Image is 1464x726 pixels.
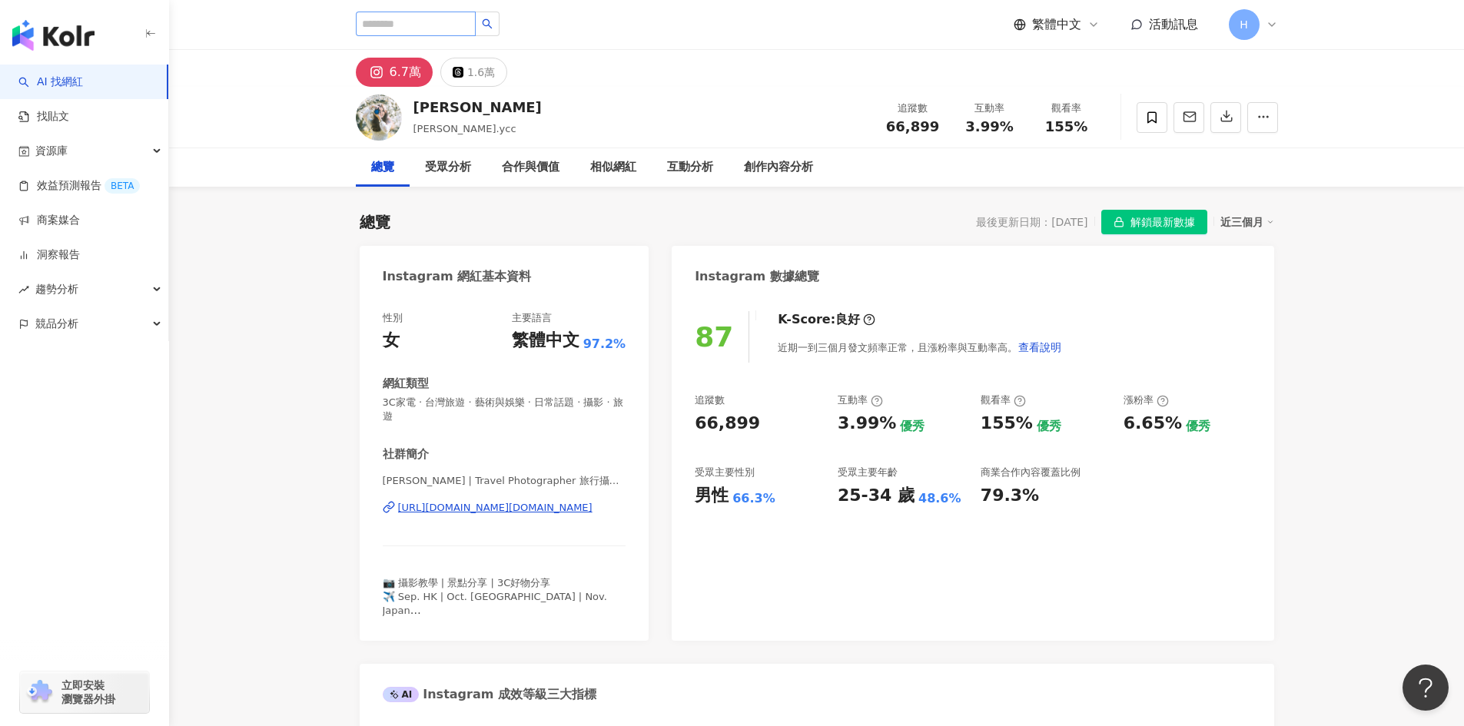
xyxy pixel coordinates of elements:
[667,158,713,177] div: 互動分析
[981,393,1026,407] div: 觀看率
[1101,210,1207,234] button: 解鎖最新數據
[383,329,400,353] div: 女
[18,178,140,194] a: 效益預測報告BETA
[838,484,915,508] div: 25-34 歲
[744,158,813,177] div: 創作內容分析
[390,61,421,83] div: 6.7萬
[35,134,68,168] span: 資源庫
[502,158,559,177] div: 合作與價值
[1186,418,1210,435] div: 優秀
[981,412,1033,436] div: 155%
[18,75,83,90] a: searchAI 找網紅
[695,484,729,508] div: 男性
[838,466,898,479] div: 受眾主要年齡
[695,412,760,436] div: 66,899
[835,311,860,328] div: 良好
[1037,418,1061,435] div: 優秀
[695,268,819,285] div: Instagram 數據總覽
[590,158,636,177] div: 相似網紅
[356,94,402,141] img: KOL Avatar
[512,311,552,325] div: 主要語言
[18,247,80,263] a: 洞察報告
[1240,16,1248,33] span: H
[12,20,95,51] img: logo
[61,678,115,706] span: 立即安裝 瀏覽器外掛
[383,577,607,631] span: 📷 攝影教學 | 景點分享 | 3C好物分享 ✈️ Sep. HK | Oct. [GEOGRAPHIC_DATA] | Nov. Japan 💌 [EMAIL_ADDRESS][DOMAIN_...
[1045,119,1088,134] span: 155%
[18,109,69,124] a: 找貼文
[482,18,493,29] span: search
[1018,341,1061,353] span: 查看說明
[900,418,925,435] div: 優秀
[398,501,593,515] div: [URL][DOMAIN_NAME][DOMAIN_NAME]
[440,58,507,87] button: 1.6萬
[961,101,1019,116] div: 互動率
[1032,16,1081,33] span: 繁體中文
[976,216,1087,228] div: 最後更新日期：[DATE]
[25,680,55,704] img: chrome extension
[20,671,149,713] a: chrome extension立即安裝 瀏覽器外掛
[383,474,626,488] span: [PERSON_NAME] | Travel Photographer 旅行攝影 | serena.ycc
[467,61,495,83] div: 1.6萬
[1130,211,1195,235] span: 解鎖最新數據
[1017,332,1062,363] button: 查看說明
[356,58,433,87] button: 6.7萬
[35,272,78,307] span: 趨勢分析
[695,321,733,353] div: 87
[425,158,471,177] div: 受眾分析
[360,211,390,233] div: 總覽
[383,686,596,703] div: Instagram 成效等級三大指標
[371,158,394,177] div: 總覽
[918,490,961,507] div: 48.6%
[383,376,429,392] div: 網紅類型
[981,484,1039,508] div: 79.3%
[838,412,896,436] div: 3.99%
[695,466,755,479] div: 受眾主要性別
[886,118,939,134] span: 66,899
[695,393,725,407] div: 追蹤數
[884,101,942,116] div: 追蹤數
[732,490,775,507] div: 66.3%
[1037,101,1096,116] div: 觀看率
[1220,212,1274,232] div: 近三個月
[778,332,1062,363] div: 近期一到三個月發文頻率正常，且漲粉率與互動率高。
[981,466,1081,479] div: 商業合作內容覆蓋比例
[965,119,1013,134] span: 3.99%
[18,284,29,295] span: rise
[18,213,80,228] a: 商案媒合
[1403,665,1449,711] iframe: Help Scout Beacon - Open
[413,123,516,134] span: [PERSON_NAME].ycc
[383,396,626,423] span: 3C家電 · 台灣旅遊 · 藝術與娛樂 · 日常話題 · 攝影 · 旅遊
[778,311,875,328] div: K-Score :
[1124,393,1169,407] div: 漲粉率
[1149,17,1198,31] span: 活動訊息
[383,501,626,515] a: [URL][DOMAIN_NAME][DOMAIN_NAME]
[413,98,542,117] div: [PERSON_NAME]
[1124,412,1182,436] div: 6.65%
[838,393,883,407] div: 互動率
[35,307,78,341] span: 競品分析
[383,268,532,285] div: Instagram 網紅基本資料
[512,329,579,353] div: 繁體中文
[383,446,429,462] div: 社群簡介
[383,311,403,325] div: 性別
[383,687,420,702] div: AI
[583,336,626,353] span: 97.2%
